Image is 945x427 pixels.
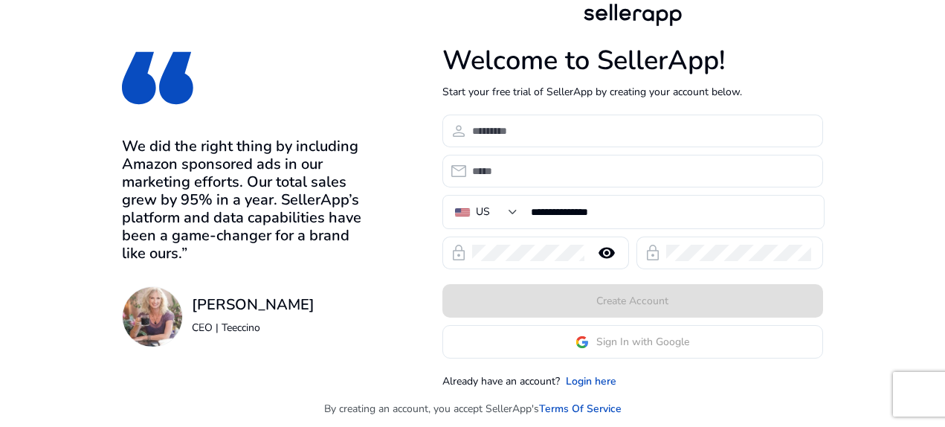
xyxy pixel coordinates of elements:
[566,373,616,389] a: Login here
[476,204,490,220] div: US
[442,373,560,389] p: Already have an account?
[644,244,662,262] span: lock
[442,84,823,100] p: Start your free trial of SellerApp by creating your account below.
[192,296,315,314] h3: [PERSON_NAME]
[450,122,468,140] span: person
[442,45,823,77] h1: Welcome to SellerApp!
[192,320,315,335] p: CEO | Teeccino
[450,244,468,262] span: lock
[589,244,625,262] mat-icon: remove_red_eye
[450,162,468,180] span: email
[122,138,375,263] h3: We did the right thing by including Amazon sponsored ads in our marketing efforts. Our total sale...
[539,401,622,417] a: Terms Of Service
